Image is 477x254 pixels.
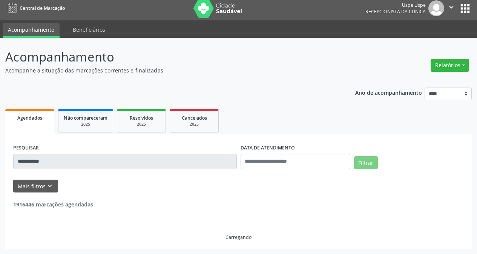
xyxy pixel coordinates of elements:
span: Recepcionista da clínica [365,8,426,15]
p: Acompanhamento [5,48,332,66]
span: Resolvidos [130,115,153,121]
span: Não compareceram [64,115,107,121]
a: Central de Marcação [5,2,65,14]
div: 2025 [64,122,107,127]
a: Beneficiários [67,23,110,36]
span: Central de Marcação [20,5,65,11]
i: keyboard_arrow_down [46,182,54,190]
button:  [444,0,459,16]
button: Mais filtroskeyboard_arrow_down [13,180,58,193]
p: Ano de acompanhamento [355,88,422,97]
img: img [428,0,444,16]
button: Relatórios [431,59,469,72]
div: Uspe Uspe [365,2,426,8]
button: Filtrar [354,156,378,169]
div: 2025 [123,122,160,127]
span: Agendados [17,115,42,121]
button: apps [459,2,472,15]
p: Acompanhe a situação das marcações correntes e finalizadas [5,66,332,74]
strong: 1916446 marcações agendadas [13,201,93,208]
div: Carregando [225,234,252,240]
i:  [447,3,456,11]
label: DATA DE ATENDIMENTO [241,142,295,154]
a: Acompanhamento [3,23,60,38]
label: PESQUISAR [13,142,39,154]
div: 2025 [175,122,213,127]
span: Cancelados [182,115,207,121]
